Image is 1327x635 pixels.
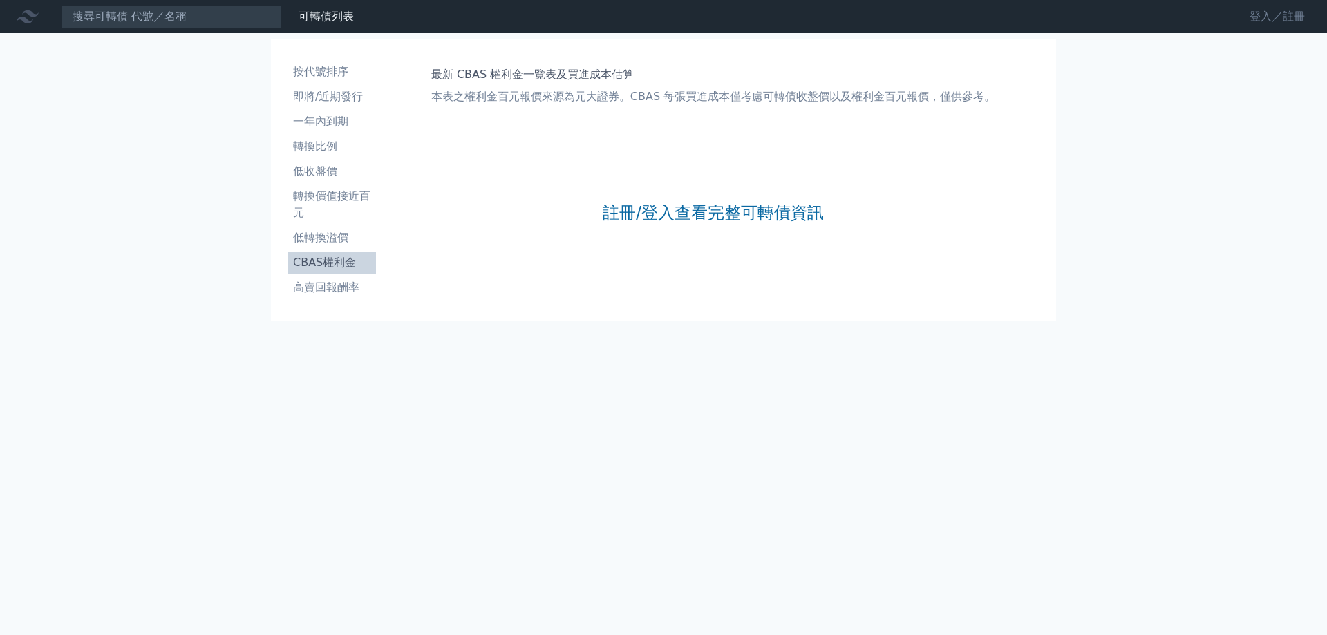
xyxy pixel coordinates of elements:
a: 登入／註冊 [1239,6,1316,28]
a: CBAS權利金 [288,252,376,274]
a: 一年內到期 [288,111,376,133]
a: 低收盤價 [288,160,376,182]
li: 低轉換溢價 [288,229,376,246]
a: 註冊/登入查看完整可轉債資訊 [603,202,824,224]
li: 按代號排序 [288,64,376,80]
li: 高賣回報酬率 [288,279,376,296]
a: 即將/近期發行 [288,86,376,108]
input: 搜尋可轉債 代號／名稱 [61,5,282,28]
li: 轉換比例 [288,138,376,155]
h1: 最新 CBAS 權利金一覽表及買進成本估算 [431,66,995,83]
p: 本表之權利金百元報價來源為元大證券。CBAS 每張買進成本僅考慮可轉債收盤價以及權利金百元報價，僅供參考。 [431,88,995,105]
a: 轉換價值接近百元 [288,185,376,224]
a: 高賣回報酬率 [288,276,376,298]
a: 低轉換溢價 [288,227,376,249]
li: 轉換價值接近百元 [288,188,376,221]
li: 即將/近期發行 [288,88,376,105]
a: 轉換比例 [288,135,376,158]
li: 低收盤價 [288,163,376,180]
li: CBAS權利金 [288,254,376,271]
a: 按代號排序 [288,61,376,83]
li: 一年內到期 [288,113,376,130]
a: 可轉債列表 [299,10,354,23]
